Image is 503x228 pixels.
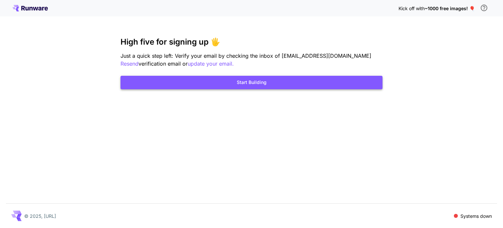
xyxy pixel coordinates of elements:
span: Just a quick step left: Verify your email by checking the inbox of [EMAIL_ADDRESS][DOMAIN_NAME] [121,52,371,59]
p: Systems down [460,213,492,219]
span: verification email or [139,60,188,67]
p: © 2025, [URL] [24,213,56,219]
button: In order to qualify for free credit, you need to sign up with a business email address and click ... [477,1,491,14]
button: Start Building [121,76,382,89]
button: Resend [121,60,139,68]
span: ~1000 free images! 🎈 [425,6,475,11]
span: Kick off with [399,6,425,11]
button: update your email. [188,60,234,68]
h3: High five for signing up 🖐️ [121,37,382,47]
